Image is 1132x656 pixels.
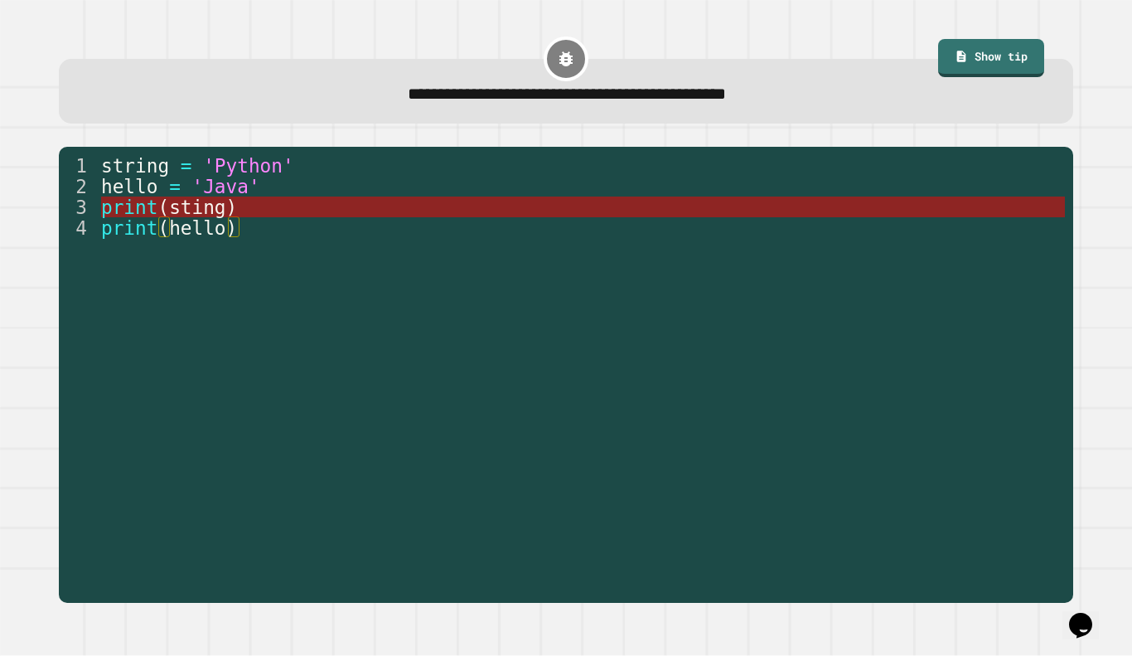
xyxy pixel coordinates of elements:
a: Show tip [938,39,1044,77]
span: = [181,155,192,177]
span: print [101,197,157,218]
span: 'Java' [191,176,259,197]
span: = [169,176,181,197]
span: ( [157,217,169,239]
span: ) [226,217,238,239]
span: 'Python' [203,155,294,177]
div: 1 [59,155,98,176]
div: 4 [59,217,98,238]
iframe: chat widget [1062,590,1115,639]
div: 2 [59,176,98,197]
span: hello [169,217,225,239]
span: string [101,155,169,177]
span: sting [169,197,225,218]
span: hello [101,176,157,197]
span: print [101,217,157,239]
span: ( [157,197,169,218]
div: 3 [59,197,98,217]
span: ) [226,197,238,218]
